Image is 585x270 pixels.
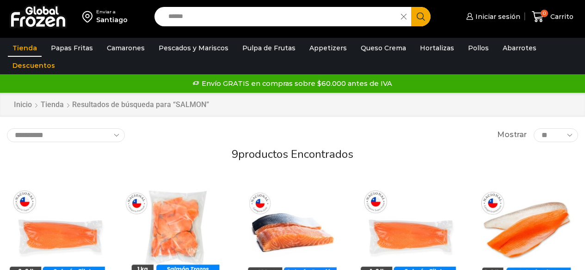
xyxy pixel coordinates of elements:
[232,147,238,162] span: 9
[415,39,459,57] a: Hortalizas
[238,147,353,162] span: productos encontrados
[473,12,520,21] span: Iniciar sesión
[7,128,125,142] select: Pedido de la tienda
[72,100,209,109] h1: Resultados de búsqueda para “SALMON”
[8,39,42,57] a: Tienda
[82,9,96,24] img: address-field-icon.svg
[13,100,32,110] a: Inicio
[96,15,128,24] div: Santiago
[548,12,573,21] span: Carrito
[530,6,576,28] a: 0 Carrito
[464,7,520,26] a: Iniciar sesión
[356,39,411,57] a: Queso Crema
[305,39,351,57] a: Appetizers
[154,39,233,57] a: Pescados y Mariscos
[411,7,431,26] button: Search button
[497,130,527,140] span: Mostrar
[13,100,209,110] nav: Breadcrumb
[541,10,548,17] span: 0
[463,39,493,57] a: Pollos
[8,57,60,74] a: Descuentos
[238,39,300,57] a: Pulpa de Frutas
[498,39,541,57] a: Abarrotes
[46,39,98,57] a: Papas Fritas
[40,100,64,110] a: Tienda
[102,39,149,57] a: Camarones
[96,9,128,15] div: Enviar a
